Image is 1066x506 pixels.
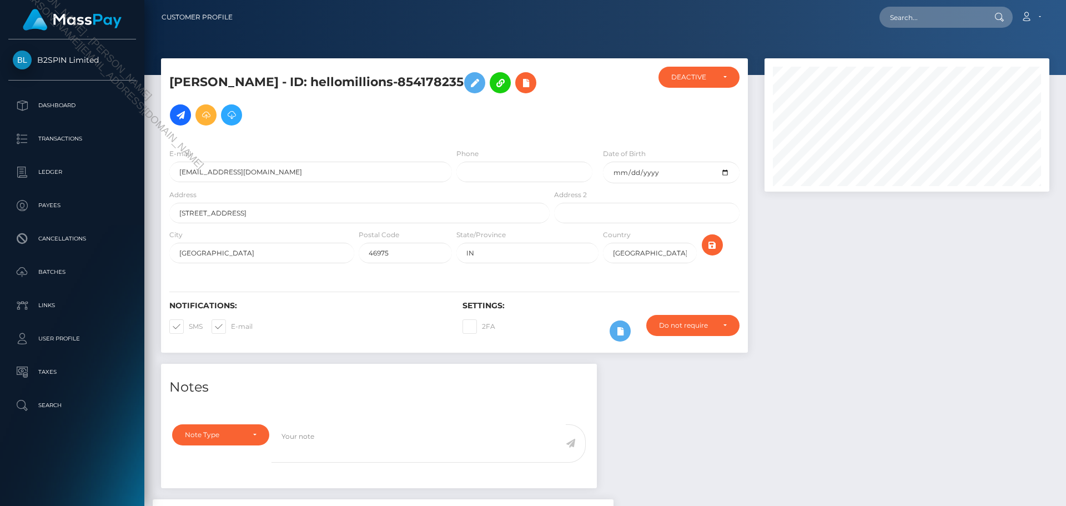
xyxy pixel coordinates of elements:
label: City [169,230,183,240]
h4: Notes [169,378,589,397]
p: Search [13,397,132,414]
label: Address [169,190,197,200]
label: State/Province [456,230,506,240]
label: E-mail [212,319,253,334]
p: Ledger [13,164,132,181]
button: DEACTIVE [658,67,740,88]
button: Note Type [172,424,269,445]
a: Dashboard [8,92,136,119]
a: Links [8,292,136,319]
a: Batches [8,258,136,286]
a: Initiate Payout [170,104,191,126]
span: B2SPIN Limited [8,55,136,65]
label: Country [603,230,631,240]
a: Ledger [8,158,136,186]
label: Address 2 [554,190,587,200]
h5: [PERSON_NAME] - ID: hellomillions-854178235 [169,67,544,131]
a: Search [8,392,136,419]
p: Transactions [13,131,132,147]
div: DEACTIVE [671,73,714,82]
label: Phone [456,149,479,159]
label: SMS [169,319,203,334]
h6: Notifications: [169,301,446,310]
label: Postal Code [359,230,399,240]
p: Cancellations [13,231,132,247]
a: Taxes [8,358,136,386]
p: Batches [13,264,132,280]
label: 2FA [462,319,495,334]
p: Payees [13,197,132,214]
img: B2SPIN Limited [13,51,32,69]
a: Cancellations [8,225,136,253]
a: Transactions [8,125,136,153]
a: Customer Profile [162,6,233,29]
div: Do not require [659,321,714,330]
input: Search... [879,7,984,28]
button: Do not require [646,315,740,336]
p: Links [13,297,132,314]
label: E-mail [169,149,191,159]
h6: Settings: [462,301,739,310]
p: Dashboard [13,97,132,114]
a: Payees [8,192,136,219]
div: Note Type [185,430,244,439]
p: User Profile [13,330,132,347]
p: Taxes [13,364,132,380]
label: Date of Birth [603,149,646,159]
img: MassPay Logo [23,9,122,31]
a: User Profile [8,325,136,353]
